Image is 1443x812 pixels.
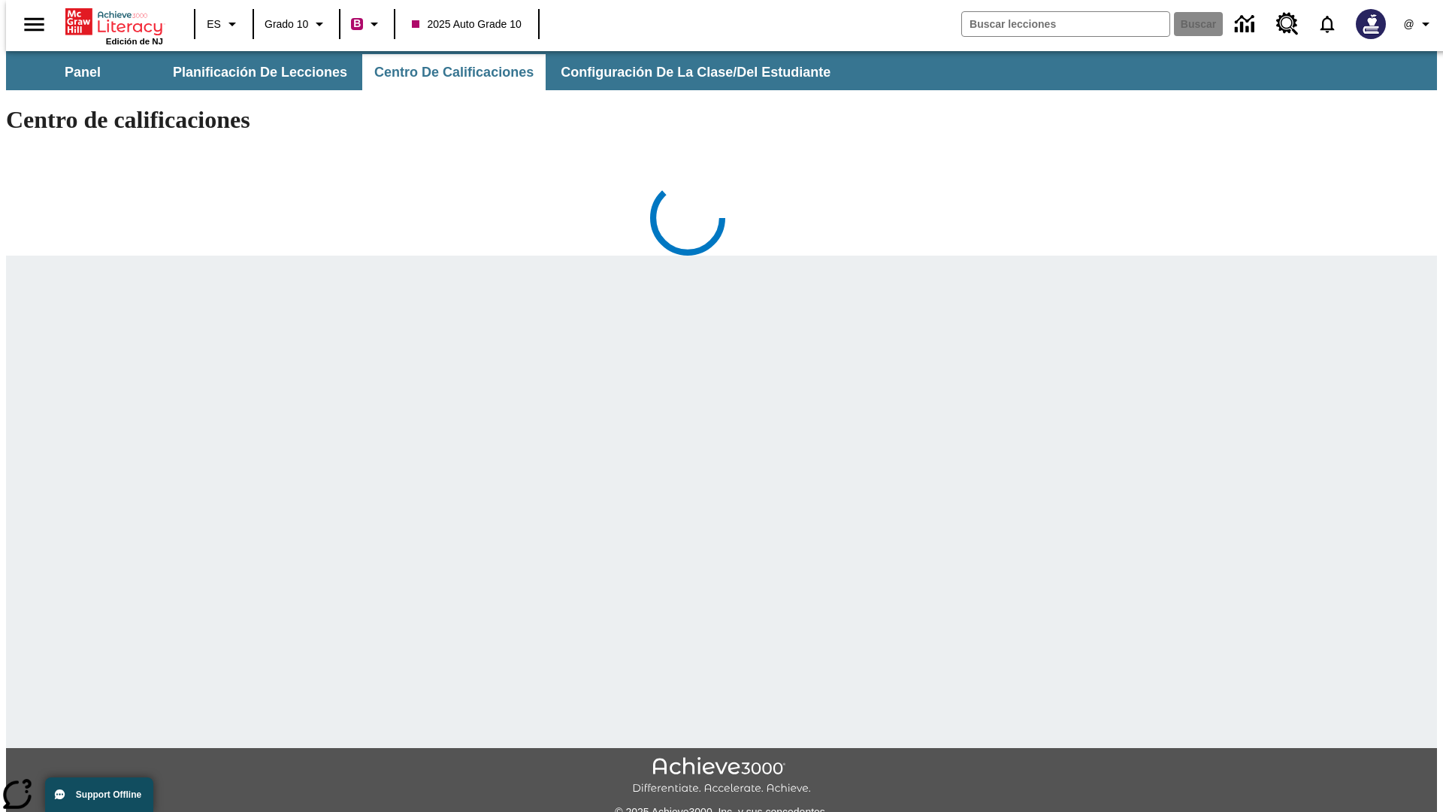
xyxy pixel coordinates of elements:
[6,51,1437,90] div: Subbarra de navegación
[173,64,347,81] span: Planificación de lecciones
[1347,5,1395,44] button: Escoja un nuevo avatar
[1395,11,1443,38] button: Perfil/Configuración
[632,757,811,795] img: Achieve3000 Differentiate Accelerate Achieve
[412,17,521,32] span: 2025 Auto Grade 10
[549,54,843,90] button: Configuración de la clase/del estudiante
[65,64,101,81] span: Panel
[1308,5,1347,44] a: Notificaciones
[1226,4,1267,45] a: Centro de información
[12,2,56,47] button: Abrir el menú lateral
[265,17,308,32] span: Grado 10
[345,11,389,38] button: Boost El color de la clase es rojo violeta. Cambiar el color de la clase.
[45,777,153,812] button: Support Offline
[561,64,830,81] span: Configuración de la clase/del estudiante
[353,14,361,33] span: B
[6,54,844,90] div: Subbarra de navegación
[200,11,248,38] button: Lenguaje: ES, Selecciona un idioma
[106,37,163,46] span: Edición de NJ
[962,12,1169,36] input: Buscar campo
[362,54,546,90] button: Centro de calificaciones
[1403,17,1414,32] span: @
[1267,4,1308,44] a: Centro de recursos, Se abrirá en una pestaña nueva.
[1356,9,1386,39] img: Avatar
[259,11,334,38] button: Grado: Grado 10, Elige un grado
[65,5,163,46] div: Portada
[8,54,158,90] button: Panel
[161,54,359,90] button: Planificación de lecciones
[76,789,141,800] span: Support Offline
[65,7,163,37] a: Portada
[6,106,1437,134] h1: Centro de calificaciones
[374,64,534,81] span: Centro de calificaciones
[207,17,221,32] span: ES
